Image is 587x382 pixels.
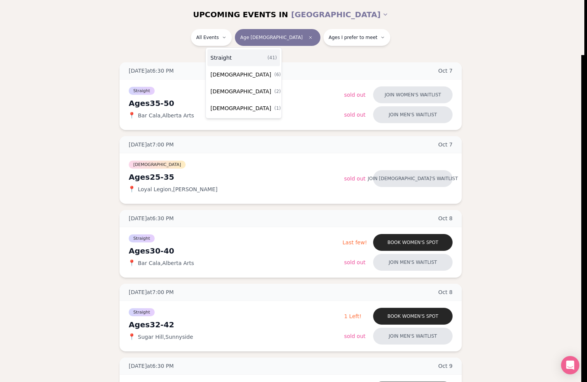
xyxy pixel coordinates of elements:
[210,88,271,95] span: [DEMOGRAPHIC_DATA]
[210,71,271,78] span: [DEMOGRAPHIC_DATA]
[274,105,281,111] span: ( 1 )
[210,104,271,112] span: [DEMOGRAPHIC_DATA]
[210,54,232,62] span: Straight
[267,55,277,61] span: ( 41 )
[274,72,281,78] span: ( 6 )
[274,88,281,94] span: ( 2 )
